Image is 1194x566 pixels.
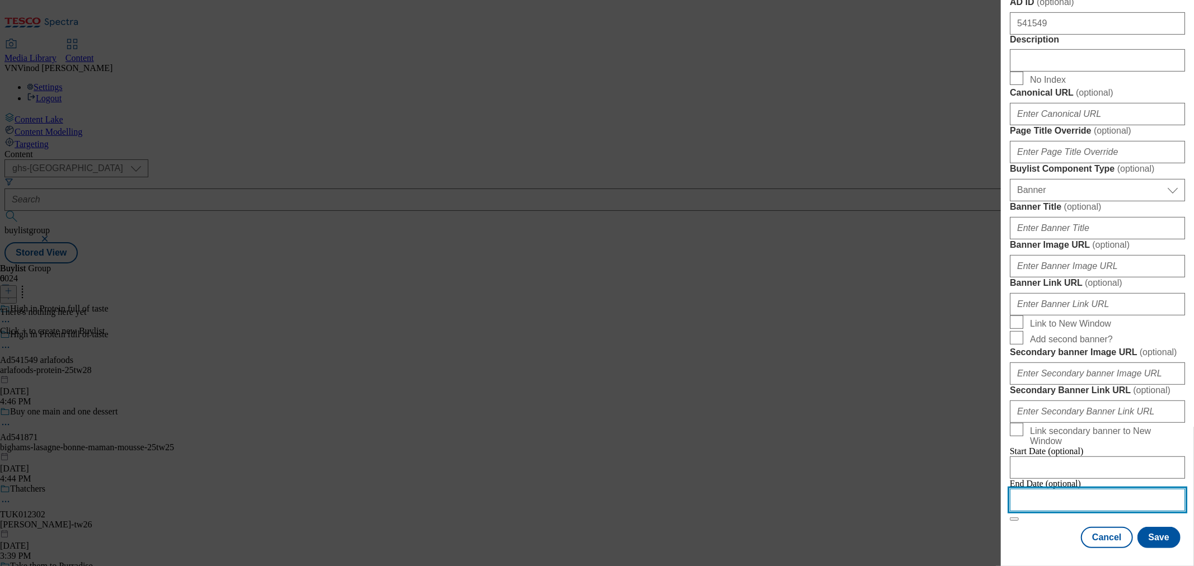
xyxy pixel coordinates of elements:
label: Secondary banner Image URL [1010,347,1185,358]
span: ( optional ) [1085,278,1122,287]
label: Description [1010,35,1185,45]
span: No Index [1030,75,1066,85]
span: Link secondary banner to New Window [1030,426,1181,446]
label: Buylist Component Type [1010,163,1185,174]
span: End Date (optional) [1010,479,1081,488]
span: ( optional ) [1064,202,1102,211]
label: Page Title Override [1010,125,1185,136]
label: Banner Link URL [1010,277,1185,289]
label: Canonical URL [1010,87,1185,98]
button: Cancel [1081,527,1132,548]
span: ( optional ) [1094,126,1131,135]
input: Enter Canonical URL [1010,103,1185,125]
span: ( optional ) [1133,385,1170,395]
input: Enter Secondary banner Image URL [1010,362,1185,385]
span: ( optional ) [1076,88,1113,97]
input: Enter Page Title Override [1010,141,1185,163]
label: Banner Image URL [1010,239,1185,251]
span: ( optional ) [1092,240,1130,249]
input: Enter Banner Link URL [1010,293,1185,315]
label: Banner Title [1010,201,1185,213]
label: Secondary Banner Link URL [1010,385,1185,396]
input: Enter Date [1010,489,1185,511]
input: Enter Secondary Banner Link URL [1010,400,1185,423]
input: Enter Banner Title [1010,217,1185,239]
input: Enter Banner Image URL [1010,255,1185,277]
span: ( optional ) [1140,347,1177,357]
span: Start Date (optional) [1010,446,1084,456]
button: Save [1137,527,1181,548]
input: Enter AD ID [1010,12,1185,35]
input: Enter Description [1010,49,1185,72]
input: Enter Date [1010,456,1185,479]
span: ( optional ) [1117,164,1155,173]
span: Link to New Window [1030,319,1111,329]
span: Add second banner? [1030,334,1113,345]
